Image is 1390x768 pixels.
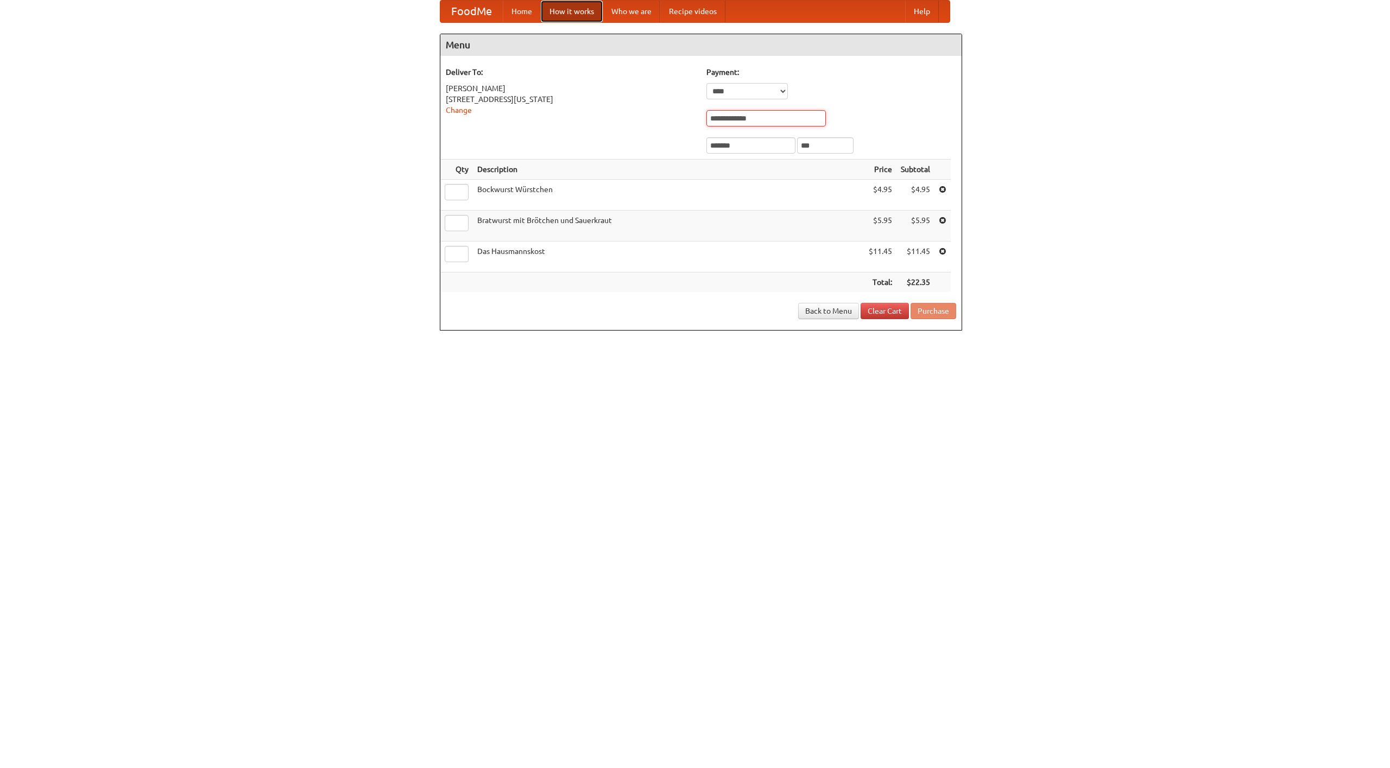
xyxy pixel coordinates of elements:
[541,1,603,22] a: How it works
[905,1,939,22] a: Help
[864,211,896,242] td: $5.95
[864,242,896,272] td: $11.45
[603,1,660,22] a: Who we are
[896,211,934,242] td: $5.95
[440,34,962,56] h4: Menu
[911,303,956,319] button: Purchase
[706,67,956,78] h5: Payment:
[446,67,696,78] h5: Deliver To:
[503,1,541,22] a: Home
[446,106,472,115] a: Change
[864,160,896,180] th: Price
[896,160,934,180] th: Subtotal
[896,272,934,293] th: $22.35
[660,1,725,22] a: Recipe videos
[473,242,864,272] td: Das Hausmannskost
[473,211,864,242] td: Bratwurst mit Brötchen und Sauerkraut
[440,160,473,180] th: Qty
[864,272,896,293] th: Total:
[473,160,864,180] th: Description
[896,180,934,211] td: $4.95
[440,1,503,22] a: FoodMe
[798,303,859,319] a: Back to Menu
[896,242,934,272] td: $11.45
[446,83,696,94] div: [PERSON_NAME]
[473,180,864,211] td: Bockwurst Würstchen
[864,180,896,211] td: $4.95
[861,303,909,319] a: Clear Cart
[446,94,696,105] div: [STREET_ADDRESS][US_STATE]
